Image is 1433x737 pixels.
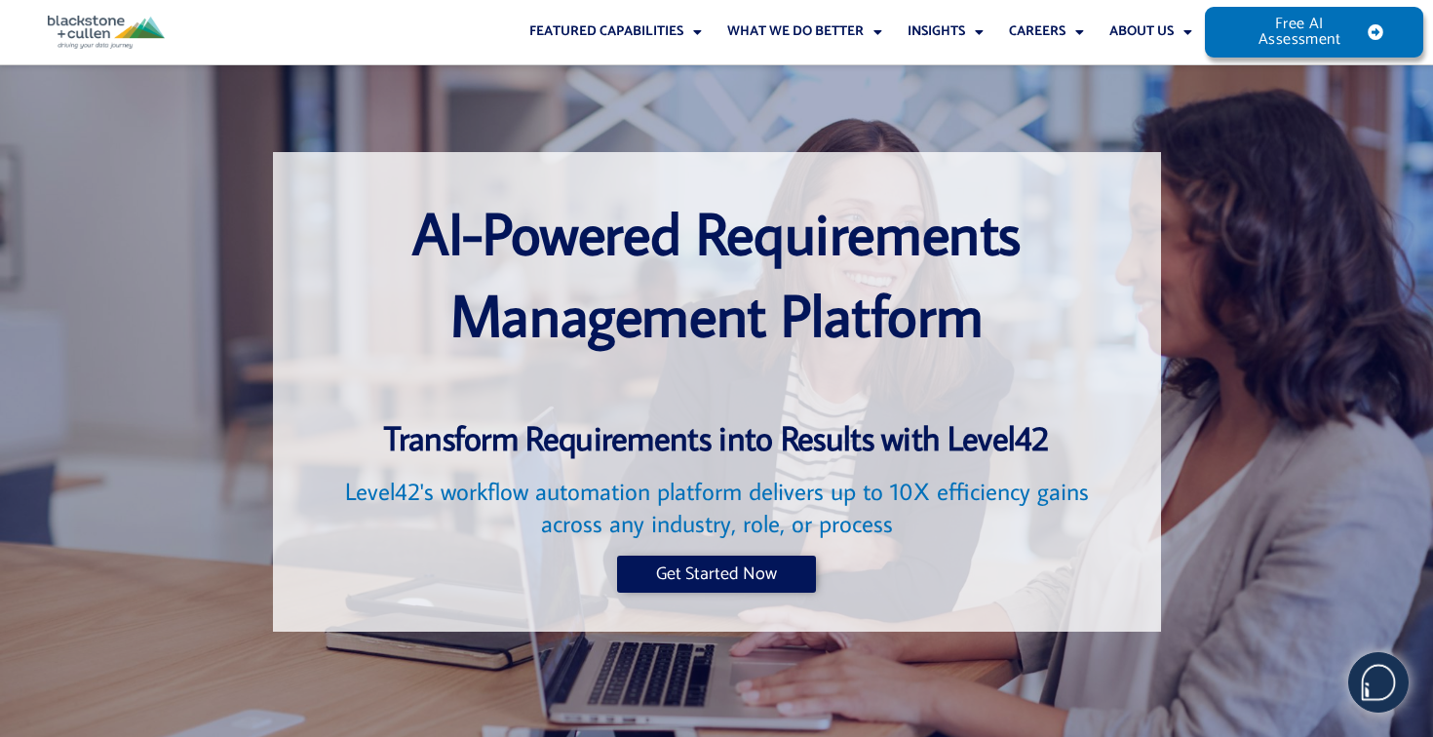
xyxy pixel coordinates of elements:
span: Free AI Assessment [1244,17,1356,48]
h3: Transform Requirements into Results with Level42 [312,415,1122,460]
a: Get Started Now [617,556,816,593]
a: Free AI Assessment [1205,7,1423,58]
span: Get Started Now [656,565,777,583]
img: users%2F5SSOSaKfQqXq3cFEnIZRYMEs4ra2%2Fmedia%2Fimages%2F-Bulle%20blanche%20sans%20fond%20%2B%20ma... [1349,653,1408,712]
h2: Level42's workflow automation platform delivers up to 10X efficiency gains across any industry, r... [312,476,1122,539]
h1: AI-Powered Requirements Management Platform [312,191,1122,355]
